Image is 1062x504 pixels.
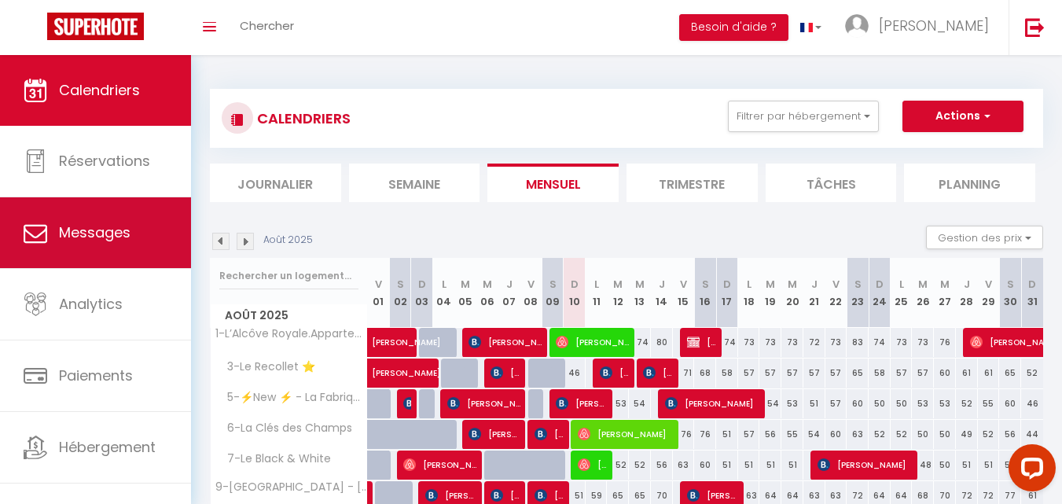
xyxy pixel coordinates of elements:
[738,451,760,480] div: 51
[213,420,356,437] span: 6-La Clés des Champs
[469,419,520,449] span: [PERSON_NAME]
[368,328,390,358] a: [PERSON_NAME]
[738,420,760,449] div: 57
[368,359,390,388] a: [PERSON_NAME]
[825,258,847,328] th: 22
[869,389,891,418] div: 50
[418,277,426,292] abbr: D
[891,420,913,449] div: 52
[956,451,978,480] div: 51
[643,358,672,388] span: [PERSON_NAME]
[847,359,869,388] div: 65
[912,328,934,357] div: 73
[651,451,673,480] div: 56
[447,388,520,418] span: [PERSON_NAME]
[629,258,651,328] th: 13
[549,277,557,292] abbr: S
[1021,258,1043,328] th: 31
[803,420,825,449] div: 54
[716,258,738,328] th: 17
[759,258,781,328] th: 19
[781,451,803,480] div: 51
[996,438,1062,504] iframe: LiveChat chat widget
[397,277,404,292] abbr: S
[694,451,716,480] div: 60
[253,101,351,136] h3: CALENDRIERS
[899,277,904,292] abbr: L
[891,328,913,357] div: 73
[442,277,446,292] abbr: L
[403,450,476,480] span: [PERSON_NAME]
[627,164,758,202] li: Trimestre
[723,277,731,292] abbr: D
[716,420,738,449] div: 51
[372,350,480,380] span: [PERSON_NAME]
[527,277,535,292] abbr: V
[491,358,520,388] span: [PERSON_NAME]
[918,277,928,292] abbr: M
[759,451,781,480] div: 51
[651,328,673,357] div: 80
[556,388,607,418] span: [PERSON_NAME]
[600,358,629,388] span: [PERSON_NAME]
[716,328,738,357] div: 74
[803,328,825,357] div: 72
[747,277,751,292] abbr: L
[433,258,455,328] th: 04
[934,389,956,418] div: 53
[891,389,913,418] div: 50
[978,359,1000,388] div: 61
[213,451,335,468] span: 7-Le Black & White
[613,277,623,292] abbr: M
[679,14,788,41] button: Besoin d'aide ?
[940,277,950,292] abbr: M
[912,420,934,449] div: 50
[902,101,1023,132] button: Actions
[59,223,130,242] span: Messages
[564,359,586,388] div: 46
[213,481,370,493] span: 9-[GEOGRAPHIC_DATA] - [GEOGRAPHIC_DATA] et [GEOGRAPHIC_DATA]
[454,258,476,328] th: 05
[781,258,803,328] th: 20
[759,359,781,388] div: 57
[389,258,411,328] th: 02
[694,359,716,388] div: 68
[759,389,781,418] div: 54
[411,258,433,328] th: 03
[673,420,695,449] div: 76
[578,419,673,449] span: [PERSON_NAME]
[832,277,840,292] abbr: V
[483,277,492,292] abbr: M
[59,294,123,314] span: Analytics
[728,101,879,132] button: Filtrer par hébergement
[847,420,869,449] div: 63
[999,359,1021,388] div: 65
[520,258,542,328] th: 08
[556,327,629,357] span: [PERSON_NAME]
[999,389,1021,418] div: 60
[926,226,1043,249] button: Gestion des prix
[607,389,629,418] div: 53
[766,277,775,292] abbr: M
[934,258,956,328] th: 27
[680,277,687,292] abbr: V
[1028,277,1036,292] abbr: D
[694,258,716,328] th: 16
[594,277,599,292] abbr: L
[607,451,629,480] div: 52
[738,359,760,388] div: 57
[571,277,579,292] abbr: D
[912,451,934,480] div: 48
[891,258,913,328] th: 25
[1021,359,1043,388] div: 52
[825,420,847,449] div: 60
[978,258,1000,328] th: 29
[578,450,607,480] span: [PERSON_NAME]
[825,389,847,418] div: 57
[956,420,978,449] div: 49
[564,258,586,328] th: 10
[687,327,716,357] span: [PERSON_NAME]
[716,359,738,388] div: 58
[586,258,608,328] th: 11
